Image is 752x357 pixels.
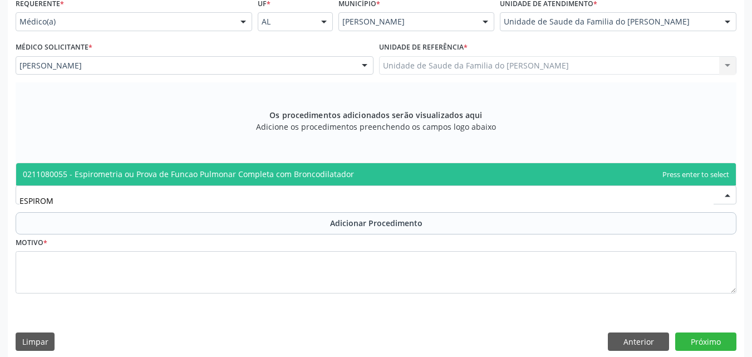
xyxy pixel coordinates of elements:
[23,169,354,179] span: 0211080055 - Espirometria ou Prova de Funcao Pulmonar Completa com Broncodilatador
[19,189,714,212] input: Buscar por procedimento
[379,39,468,56] label: Unidade de referência
[269,109,482,121] span: Os procedimentos adicionados serão visualizados aqui
[16,39,92,56] label: Médico Solicitante
[342,16,471,27] span: [PERSON_NAME]
[675,332,736,351] button: Próximo
[19,16,229,27] span: Médico(a)
[262,16,310,27] span: AL
[16,212,736,234] button: Adicionar Procedimento
[608,332,669,351] button: Anterior
[504,16,714,27] span: Unidade de Saude da Familia do [PERSON_NAME]
[16,234,47,252] label: Motivo
[256,121,496,133] span: Adicione os procedimentos preenchendo os campos logo abaixo
[19,60,351,71] span: [PERSON_NAME]
[330,217,422,229] span: Adicionar Procedimento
